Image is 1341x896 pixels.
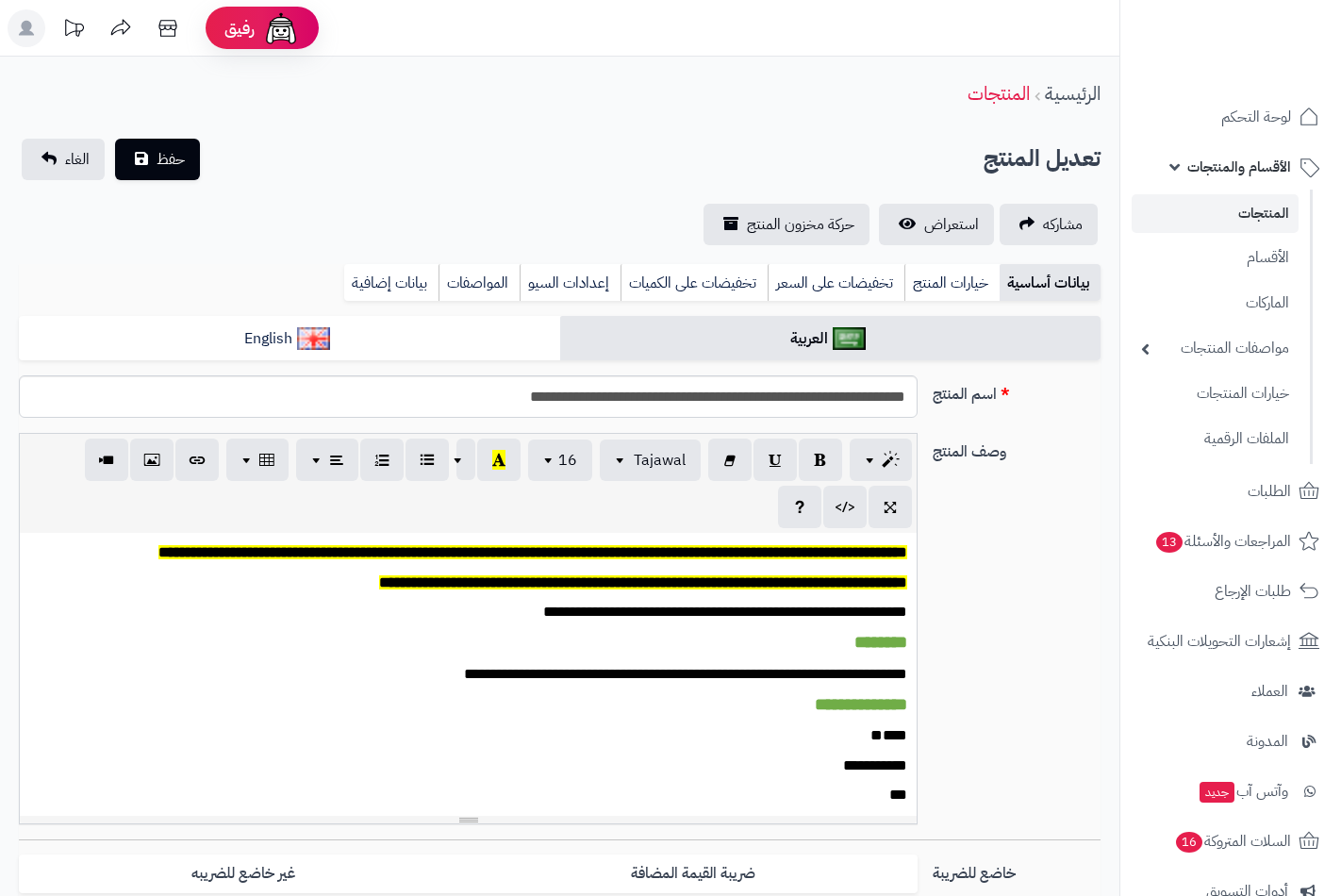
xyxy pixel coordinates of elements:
[925,855,1108,885] label: خاضع للضريبة
[1148,628,1291,655] span: إشعارات التحويلات البنكية
[19,855,469,893] label: غير خاضع للضريبه
[1154,528,1291,555] span: المراجعات والأسئلة
[768,264,904,302] a: تخفيضات على السعر
[704,204,869,245] a: حركة مخزون المنتج
[1045,79,1101,108] a: الرئيسية
[1200,782,1234,803] span: جديد
[50,9,97,52] a: تحديثات المنصة
[520,264,621,302] a: إعدادات السيو
[925,433,1108,463] label: وصف المنتج
[833,327,866,350] img: العربية
[439,264,520,302] a: المواصفات
[344,264,439,302] a: بيانات إضافية
[297,327,330,350] img: English
[621,264,768,302] a: تخفيضات على الكميات
[22,139,105,180] a: الغاء
[1155,531,1183,553] span: 13
[924,213,979,236] span: استعراض
[157,148,185,171] span: حفظ
[1251,678,1288,705] span: العملاء
[1132,328,1299,369] a: مواصفات المنتجات
[1000,204,1098,245] a: مشاركه
[1132,94,1330,140] a: لوحة التحكم
[634,449,686,472] span: Tajawal
[1215,578,1291,605] span: طلبات الإرجاع
[600,440,701,481] button: Tajawal
[1132,238,1299,278] a: الأقسام
[1132,419,1299,459] a: الملفات الرقمية
[528,440,592,481] button: 16
[469,855,919,893] label: ضريبة القيمة المضافة
[262,9,300,47] img: ai-face.png
[560,316,1101,362] a: العربية
[224,17,255,40] span: رفيق
[1132,619,1330,664] a: إشعارات التحويلات البنكية
[65,148,90,171] span: الغاء
[1221,104,1291,130] span: لوحة التحكم
[1132,373,1299,414] a: خيارات المنتجات
[1132,194,1299,233] a: المنتجات
[1248,478,1291,505] span: الطلبات
[925,375,1108,406] label: اسم المنتج
[1132,719,1330,764] a: المدونة
[984,140,1101,178] h2: تعديل المنتج
[1132,569,1330,614] a: طلبات الإرجاع
[1043,213,1083,236] span: مشاركه
[1132,469,1330,514] a: الطلبات
[1132,519,1330,564] a: المراجعات والأسئلة13
[747,213,854,236] span: حركة مخزون المنتج
[1132,669,1330,714] a: العملاء
[1132,283,1299,324] a: الماركات
[1247,728,1288,755] span: المدونة
[19,316,560,362] a: English
[558,449,577,472] span: 16
[1000,264,1101,302] a: بيانات أساسية
[1132,769,1330,814] a: وآتس آبجديد
[968,79,1030,108] a: المنتجات
[1213,39,1323,78] img: logo-2.png
[1187,154,1291,180] span: الأقسام والمنتجات
[879,204,994,245] a: استعراض
[1132,819,1330,864] a: السلات المتروكة16
[1175,831,1202,853] span: 16
[904,264,1000,302] a: خيارات المنتج
[1198,778,1288,805] span: وآتس آب
[1174,828,1291,855] span: السلات المتروكة
[115,139,200,180] button: حفظ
